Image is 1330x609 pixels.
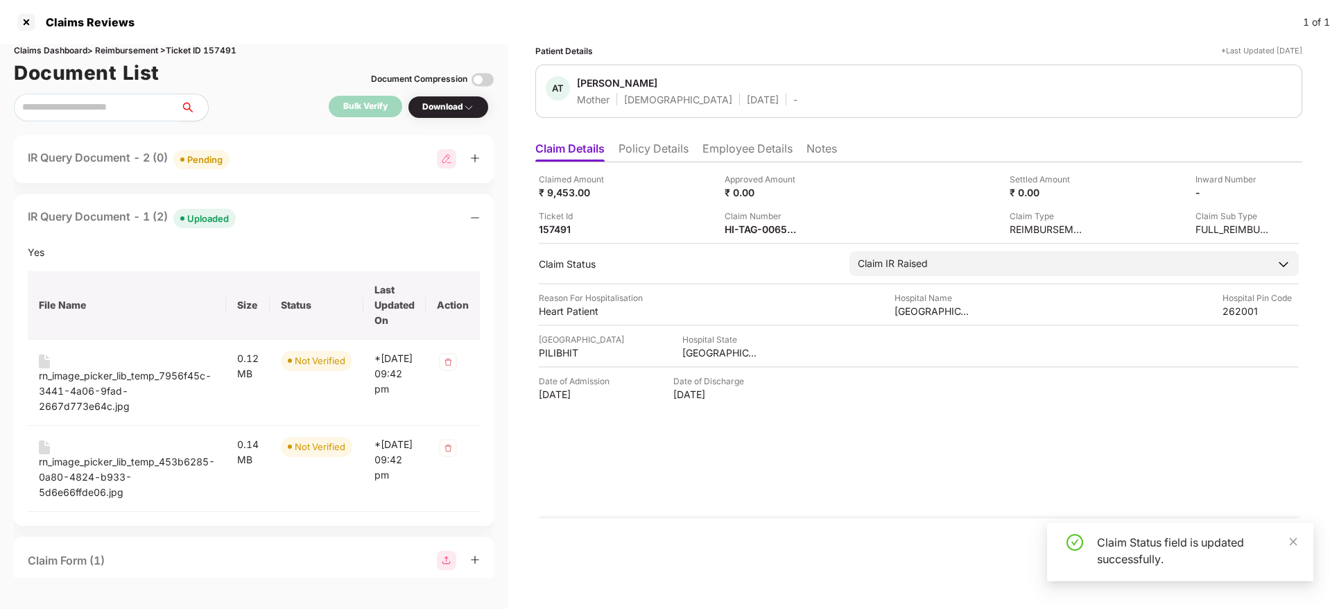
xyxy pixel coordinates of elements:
img: svg+xml;base64,PHN2ZyB3aWR0aD0iMjgiIGhlaWdodD0iMjgiIHZpZXdCb3g9IjAgMCAyOCAyOCIgZmlsbD0ibm9uZSIgeG... [437,149,456,169]
th: Size [226,271,270,340]
div: Date of Discharge [673,375,750,388]
div: 1 of 1 [1303,15,1330,30]
div: [GEOGRAPHIC_DATA] [682,346,759,359]
div: rn_image_picker_lib_temp_453b6285-0a80-4824-b933-5d6e66ffde06.jpg [39,454,215,500]
span: close [1288,537,1298,547]
div: AT [546,76,570,101]
div: Settled Amount [1010,173,1086,186]
div: 157491 [539,223,615,236]
div: ₹ 0.00 [725,186,801,199]
div: 0.14 MB [237,437,259,468]
div: [GEOGRAPHIC_DATA] [895,304,971,318]
div: Date of Admission [539,375,615,388]
div: Hospital Pin Code [1223,291,1299,304]
li: Notes [806,141,837,162]
div: *[DATE] 09:42 pm [374,437,415,483]
div: Not Verified [295,440,345,454]
div: 0.12 MB [237,351,259,381]
th: Last Updated On [363,271,426,340]
img: svg+xml;base64,PHN2ZyB4bWxucz0iaHR0cDovL3d3dy53My5vcmcvMjAwMC9zdmciIHdpZHRoPSIxNiIgaGVpZ2h0PSIyMC... [39,440,50,454]
div: Pending [187,153,223,166]
div: Claims Dashboard > Reimbursement > Ticket ID 157491 [14,44,494,58]
div: Claims Reviews [37,15,135,29]
button: search [180,94,209,121]
div: 262001 [1223,304,1299,318]
div: Claim Status [539,257,836,271]
div: [DATE] [747,93,779,106]
div: [GEOGRAPHIC_DATA] [539,333,624,346]
div: Claim Sub Type [1195,209,1272,223]
div: Claimed Amount [539,173,615,186]
span: search [180,102,208,113]
div: Download [422,101,474,114]
img: svg+xml;base64,PHN2ZyB4bWxucz0iaHR0cDovL3d3dy53My5vcmcvMjAwMC9zdmciIHdpZHRoPSIzMiIgaGVpZ2h0PSIzMi... [437,351,459,373]
div: Ticket Id [539,209,615,223]
img: svg+xml;base64,PHN2ZyB4bWxucz0iaHR0cDovL3d3dy53My5vcmcvMjAwMC9zdmciIHdpZHRoPSIxNiIgaGVpZ2h0PSIyMC... [39,354,50,368]
div: rn_image_picker_lib_temp_7956f45c-3441-4a06-9fad-2667d773e64c.jpg [39,368,215,414]
img: downArrowIcon [1277,257,1290,271]
span: plus [470,153,480,163]
div: Claim Form (1) [28,552,105,569]
div: - [793,93,797,106]
div: PILIBHIT [539,346,615,359]
th: File Name [28,271,226,340]
div: Mother [577,93,610,106]
img: svg+xml;base64,PHN2ZyBpZD0iR3JvdXBfMjg4MTMiIGRhdGEtbmFtZT0iR3JvdXAgMjg4MTMiIHhtbG5zPSJodHRwOi8vd3... [437,551,456,570]
div: *Last Updated [DATE] [1221,44,1302,58]
div: FULL_REIMBURSEMENT [1195,223,1272,236]
div: Document Compression [371,73,467,86]
div: Hospital Name [895,291,971,304]
div: Not Verified [295,354,345,368]
span: check-circle [1066,534,1083,551]
th: Action [426,271,480,340]
th: Status [270,271,363,340]
div: IR Query Document - 1 (2) [28,208,236,228]
div: *[DATE] 09:42 pm [374,351,415,397]
div: [DEMOGRAPHIC_DATA] [624,93,732,106]
div: Reason For Hospitalisation [539,291,643,304]
div: HI-TAG-006550849 [725,223,801,236]
img: svg+xml;base64,PHN2ZyBpZD0iRHJvcGRvd24tMzJ4MzIiIHhtbG5zPSJodHRwOi8vd3d3LnczLm9yZy8yMDAwL3N2ZyIgd2... [463,102,474,113]
div: Approved Amount [725,173,801,186]
div: Claim IR Raised [858,256,928,271]
li: Policy Details [619,141,689,162]
div: IR Query Document - 2 (0) [28,149,230,169]
img: svg+xml;base64,PHN2ZyBpZD0iVG9nZ2xlLTMyeDMyIiB4bWxucz0iaHR0cDovL3d3dy53My5vcmcvMjAwMC9zdmciIHdpZH... [472,69,494,91]
li: Employee Details [702,141,793,162]
h1: Document List [14,58,159,88]
img: svg+xml;base64,PHN2ZyB4bWxucz0iaHR0cDovL3d3dy53My5vcmcvMjAwMC9zdmciIHdpZHRoPSIzMiIgaGVpZ2h0PSIzMi... [437,437,459,459]
span: plus [470,555,480,565]
div: [PERSON_NAME] [577,76,657,89]
div: REIMBURSEMENT [1010,223,1086,236]
div: Inward Number [1195,173,1272,186]
div: Claim Type [1010,209,1086,223]
li: Claim Details [535,141,605,162]
div: Hospital State [682,333,759,346]
div: Heart Patient [539,304,615,318]
div: ₹ 0.00 [1010,186,1086,199]
div: Bulk Verify [343,100,388,113]
div: Uploaded [187,212,229,225]
div: ₹ 9,453.00 [539,186,615,199]
div: [DATE] [539,388,615,401]
div: Yes [28,245,480,260]
div: Claim Status field is updated successfully. [1097,534,1297,567]
div: - [1195,186,1272,199]
div: Patient Details [535,44,593,58]
div: [DATE] [673,388,750,401]
div: Claim Number [725,209,801,223]
span: minus [470,213,480,223]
